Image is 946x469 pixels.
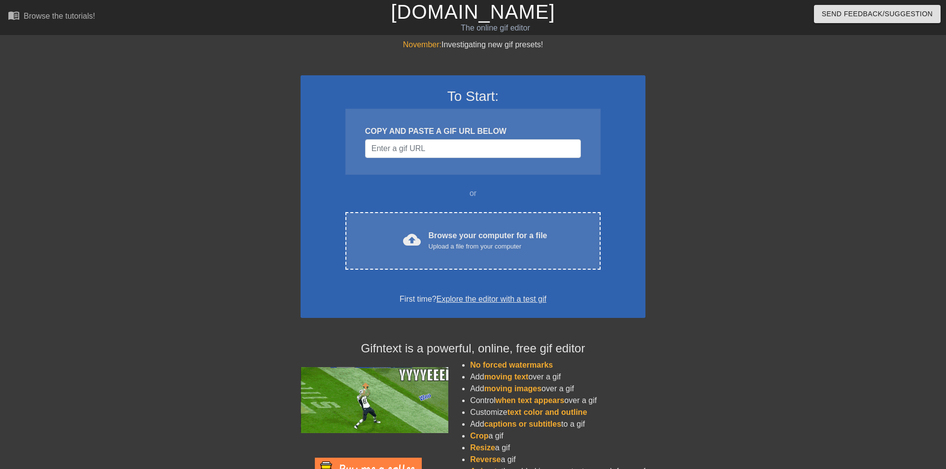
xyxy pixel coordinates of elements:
[301,342,645,356] h4: Gifntext is a powerful, online, free gif editor
[484,373,529,381] span: moving text
[470,430,645,442] li: a gif
[484,384,541,393] span: moving images
[391,1,555,23] a: [DOMAIN_NAME]
[403,40,441,49] span: November:
[470,442,645,454] li: a gif
[470,455,501,464] span: Reverse
[403,231,421,249] span: cloud_upload
[470,432,488,440] span: Crop
[437,295,546,303] a: Explore the editor with a test gif
[313,293,633,305] div: First time?
[24,12,95,20] div: Browse the tutorials!
[313,88,633,105] h3: To Start:
[429,230,547,251] div: Browse your computer for a file
[301,367,448,433] img: football_small.gif
[470,454,645,466] li: a gif
[470,406,645,418] li: Customize
[484,420,561,428] span: captions or subtitles
[507,408,587,416] span: text color and outline
[365,125,581,137] div: COPY AND PASTE A GIF URL BELOW
[429,242,547,251] div: Upload a file from your computer
[496,396,565,405] span: when text appears
[814,5,941,23] button: Send Feedback/Suggestion
[326,188,620,199] div: or
[470,361,553,369] span: No forced watermarks
[301,39,645,51] div: Investigating new gif presets!
[365,139,581,158] input: Username
[470,418,645,430] li: Add to a gif
[8,9,95,25] a: Browse the tutorials!
[822,8,933,20] span: Send Feedback/Suggestion
[470,371,645,383] li: Add over a gif
[8,9,20,21] span: menu_book
[470,383,645,395] li: Add over a gif
[470,443,495,452] span: Resize
[320,22,671,34] div: The online gif editor
[470,395,645,406] li: Control over a gif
